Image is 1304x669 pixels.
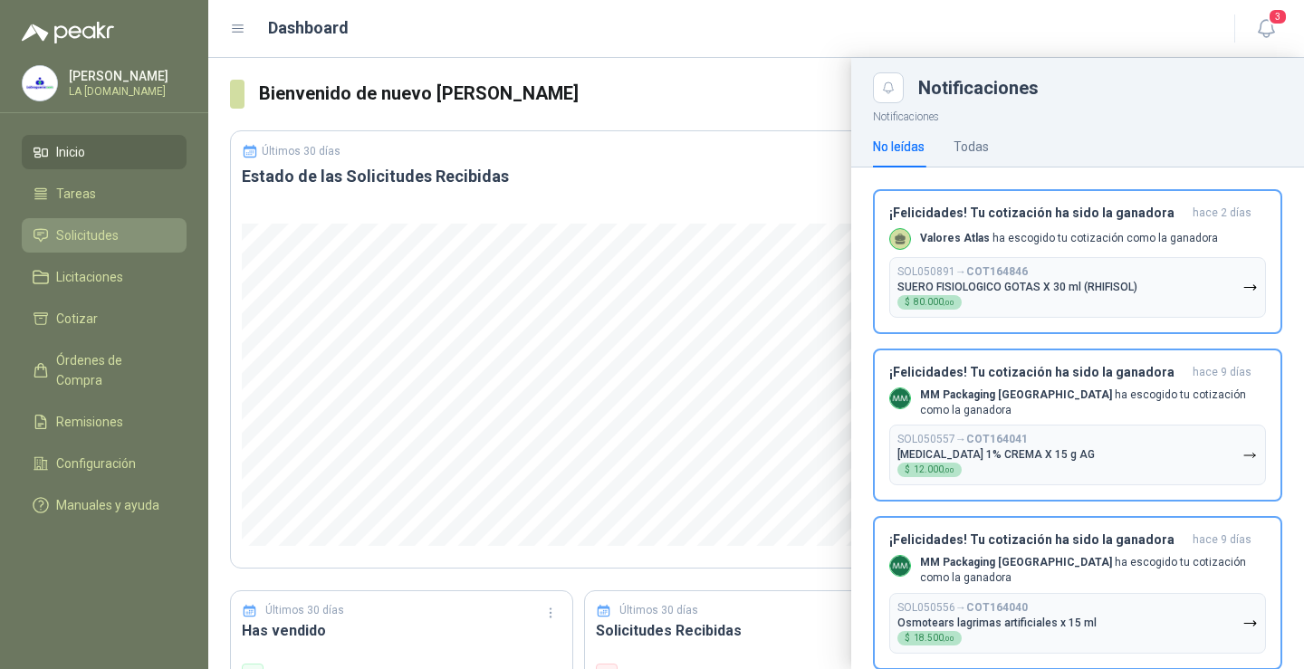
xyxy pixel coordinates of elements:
[22,135,187,169] a: Inicio
[897,433,1028,446] p: SOL050557 →
[897,601,1028,615] p: SOL050556 →
[22,488,187,522] a: Manuales y ayuda
[918,79,1282,97] div: Notificaciones
[56,412,123,432] span: Remisiones
[22,343,187,397] a: Órdenes de Compra
[56,267,123,287] span: Licitaciones
[944,635,954,643] span: ,00
[873,189,1282,334] button: ¡Felicidades! Tu cotización ha sido la ganadorahace 2 días Valores Atlas ha escogido tu cotizació...
[56,454,136,473] span: Configuración
[920,556,1112,569] b: MM Packaging [GEOGRAPHIC_DATA]
[897,631,962,645] div: $
[23,66,57,100] img: Company Logo
[69,70,182,82] p: [PERSON_NAME]
[1193,532,1251,548] span: hace 9 días
[897,448,1095,461] p: [MEDICAL_DATA] 1% CREMA X 15 g AG
[944,299,954,307] span: ,00
[920,555,1266,586] p: ha escogido tu cotización como la ganadora
[56,225,119,245] span: Solicitudes
[920,231,1218,246] p: ha escogido tu cotización como la ganadora
[889,425,1266,485] button: SOL050557→COT164041[MEDICAL_DATA] 1% CREMA X 15 g AG$12.000,00
[69,86,182,97] p: LA [DOMAIN_NAME]
[914,298,954,307] span: 80.000
[897,265,1028,279] p: SOL050891 →
[22,22,114,43] img: Logo peakr
[1193,365,1251,380] span: hace 9 días
[966,433,1028,445] b: COT164041
[22,260,187,294] a: Licitaciones
[56,142,85,162] span: Inicio
[954,137,989,157] div: Todas
[1268,8,1288,25] span: 3
[897,463,962,477] div: $
[22,446,187,481] a: Configuración
[889,593,1266,654] button: SOL050556→COT164040Osmotears lagrimas artificiales x 15 ml$18.500,00
[56,184,96,204] span: Tareas
[920,388,1112,401] b: MM Packaging [GEOGRAPHIC_DATA]
[22,177,187,211] a: Tareas
[268,15,349,41] h1: Dashboard
[897,281,1137,293] p: SUERO FISIOLOGICO GOTAS X 30 ml (RHIFISOL)
[1193,205,1251,221] span: hace 2 días
[873,72,904,103] button: Close
[889,365,1185,380] h3: ¡Felicidades! Tu cotización ha sido la ganadora
[889,257,1266,318] button: SOL050891→COT164846SUERO FISIOLOGICO GOTAS X 30 ml (RHIFISOL)$80.000,00
[914,634,954,643] span: 18.500
[920,387,1266,418] p: ha escogido tu cotización como la ganadora
[873,137,925,157] div: No leídas
[873,349,1282,502] button: ¡Felicidades! Tu cotización ha sido la ganadorahace 9 días Company LogoMM Packaging [GEOGRAPHIC_D...
[897,616,1097,629] p: Osmotears lagrimas artificiales x 15 ml
[890,556,910,576] img: Company Logo
[966,265,1028,278] b: COT164846
[22,405,187,439] a: Remisiones
[1250,13,1282,45] button: 3
[966,601,1028,614] b: COT164040
[56,350,169,390] span: Órdenes de Compra
[22,218,187,253] a: Solicitudes
[890,388,910,408] img: Company Logo
[914,465,954,474] span: 12.000
[22,301,187,336] a: Cotizar
[889,532,1185,548] h3: ¡Felicidades! Tu cotización ha sido la ganadora
[56,495,159,515] span: Manuales y ayuda
[944,466,954,474] span: ,00
[897,295,962,310] div: $
[889,205,1185,221] h3: ¡Felicidades! Tu cotización ha sido la ganadora
[56,309,98,329] span: Cotizar
[920,232,990,244] b: Valores Atlas
[851,103,1304,126] p: Notificaciones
